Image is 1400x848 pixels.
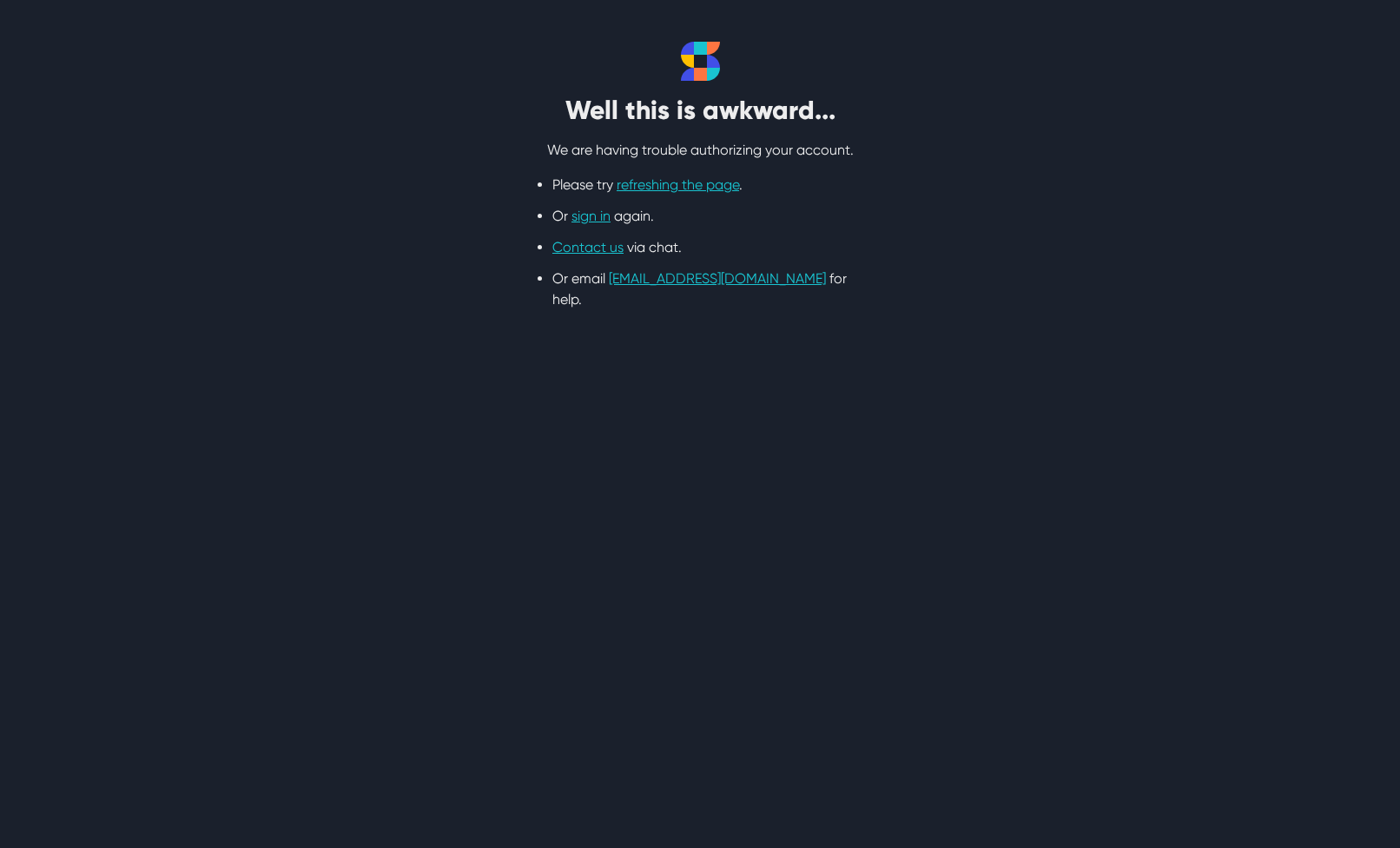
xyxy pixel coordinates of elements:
[617,176,739,193] a: refreshing the page
[609,270,826,287] a: [EMAIL_ADDRESS][DOMAIN_NAME]
[483,95,917,126] h2: Well this is awkward...
[552,237,848,258] li: via chat.
[552,206,848,227] li: Or again.
[571,208,611,224] a: sign in
[552,175,848,195] li: Please try .
[552,268,848,310] li: Or email for help.
[552,239,624,255] a: Contact us
[483,140,917,161] p: We are having trouble authorizing your account.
